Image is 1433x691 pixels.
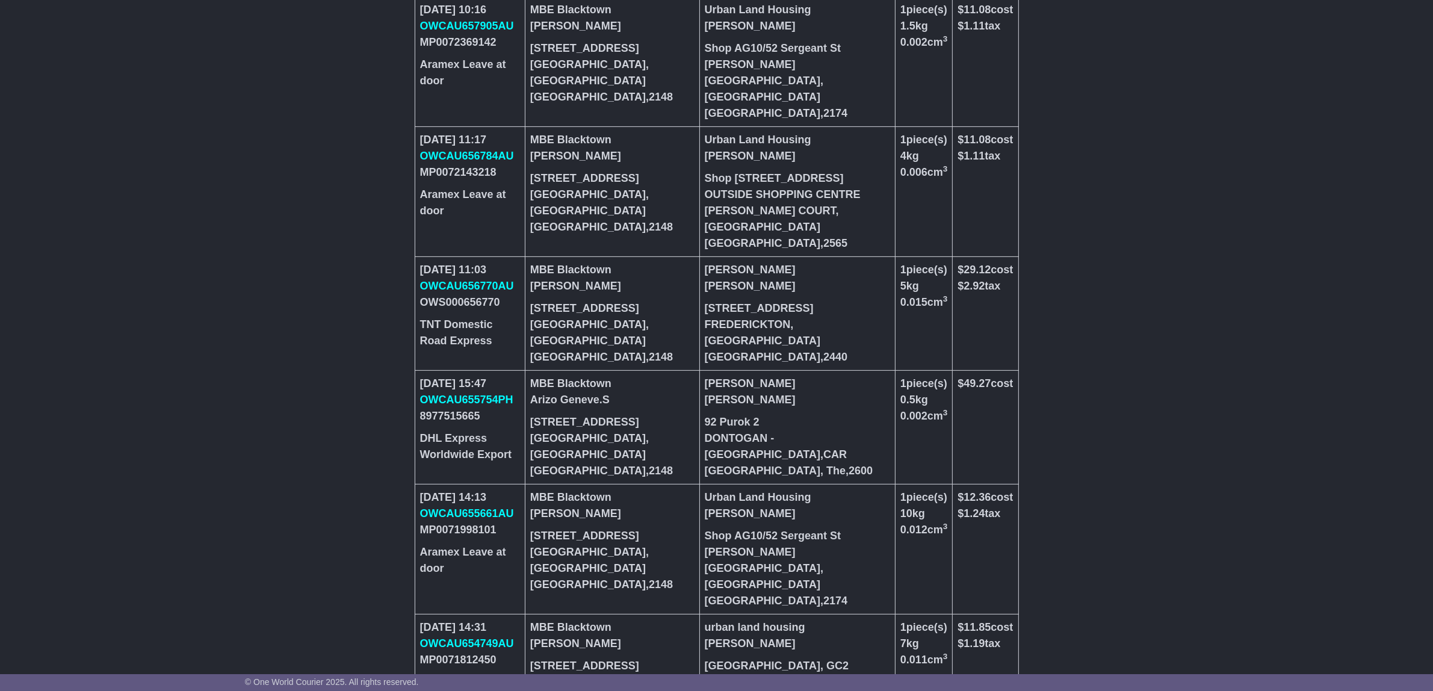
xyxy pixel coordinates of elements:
[964,377,991,389] span: 49.27
[900,132,948,148] div: piece(s)
[420,280,514,292] a: OWCAU656770AU
[958,148,1013,164] div: $ tax
[846,465,873,477] span: ,
[530,2,695,18] div: MBE Blacktown
[705,262,890,278] div: [PERSON_NAME]
[530,188,646,200] span: [GEOGRAPHIC_DATA]
[705,278,890,294] div: [PERSON_NAME]
[900,34,948,51] div: cm
[530,414,695,430] div: [STREET_ADDRESS]
[530,506,695,522] div: [PERSON_NAME]
[705,506,890,522] div: [PERSON_NAME]
[820,237,847,249] span: ,
[530,335,646,347] span: [GEOGRAPHIC_DATA]
[958,262,1013,278] div: $ cost
[820,448,847,460] span: ,
[646,221,673,233] span: ,
[900,278,948,294] div: kg
[420,132,520,148] div: [DATE] 11:17
[849,465,873,477] span: 2600
[649,221,673,233] span: 2148
[530,636,695,652] div: [PERSON_NAME]
[900,489,948,506] div: piece(s)
[705,107,820,119] span: [GEOGRAPHIC_DATA]
[646,351,673,363] span: ,
[530,262,695,278] div: MBE Blacktown
[530,578,646,590] span: [GEOGRAPHIC_DATA]
[705,2,890,18] div: Urban Land Housing
[705,335,820,347] span: [GEOGRAPHIC_DATA]
[705,489,890,506] div: Urban Land Housing
[705,658,890,674] div: [GEOGRAPHIC_DATA], GC2
[900,262,948,278] div: piece(s)
[245,677,419,687] span: © One World Courier 2025. All rights reserved.
[530,619,695,636] div: MBE Blacktown
[823,237,847,249] span: 2565
[420,544,520,577] div: Aramex Leave at door
[900,637,906,649] span: 7
[823,351,847,363] span: 2440
[420,294,520,311] div: OWS000656770
[900,4,906,16] span: 1
[900,506,948,522] div: kg
[420,187,520,219] div: Aramex Leave at door
[705,351,820,363] span: [GEOGRAPHIC_DATA]
[900,621,906,633] span: 1
[649,91,673,103] span: 2148
[705,465,846,477] span: [GEOGRAPHIC_DATA], The
[530,528,695,544] div: [STREET_ADDRESS]
[705,58,820,87] span: [PERSON_NAME][GEOGRAPHIC_DATA]
[958,376,1013,392] div: $ cost
[958,506,1013,522] div: $ tax
[705,148,890,164] div: [PERSON_NAME]
[958,132,1013,148] div: $ cost
[823,448,847,460] span: CAR
[705,392,890,408] div: [PERSON_NAME]
[958,278,1013,294] div: $ tax
[420,57,520,89] div: Aramex Leave at door
[420,489,520,506] div: [DATE] 14:13
[530,75,646,87] span: [GEOGRAPHIC_DATA]
[705,205,836,217] span: [PERSON_NAME] COURT
[420,376,520,392] div: [DATE] 15:47
[530,658,695,674] div: [STREET_ADDRESS]
[900,2,948,18] div: piece(s)
[820,351,847,363] span: ,
[900,148,948,164] div: kg
[823,595,847,607] span: 2174
[900,652,948,668] div: cm
[530,489,695,506] div: MBE Blacktown
[530,132,695,148] div: MBE Blacktown
[964,264,991,276] span: 29.12
[705,187,890,203] div: OUTSIDE SHOPPING CENTRE
[530,300,695,317] div: [STREET_ADDRESS]
[900,394,915,406] span: 0.5
[900,522,948,538] div: cm
[900,166,927,178] span: 0.006
[705,595,820,607] span: [GEOGRAPHIC_DATA]
[964,4,991,16] span: 11.08
[705,132,890,148] div: Urban Land Housing
[530,170,695,187] div: [STREET_ADDRESS]
[900,392,948,408] div: kg
[705,414,890,430] div: 92 Purok 2
[530,432,646,444] span: [GEOGRAPHIC_DATA]
[420,262,520,278] div: [DATE] 11:03
[705,300,890,317] div: [STREET_ADDRESS]
[530,91,646,103] span: [GEOGRAPHIC_DATA]
[964,621,991,633] span: 11.85
[705,528,890,544] div: Shop AG10/52 Sergeant St
[420,164,520,181] div: MP0072143218
[530,58,646,70] span: [GEOGRAPHIC_DATA]
[900,150,906,162] span: 4
[646,578,673,590] span: ,
[530,351,646,363] span: [GEOGRAPHIC_DATA]
[530,318,646,330] span: [GEOGRAPHIC_DATA]
[420,20,514,32] a: OWCAU657905AU
[964,491,991,503] span: 12.36
[900,636,948,652] div: kg
[705,40,890,57] div: Shop AG10/52 Sergeant St
[530,148,695,164] div: [PERSON_NAME]
[420,317,520,349] div: TNT Domestic Road Express
[943,294,948,303] sup: 3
